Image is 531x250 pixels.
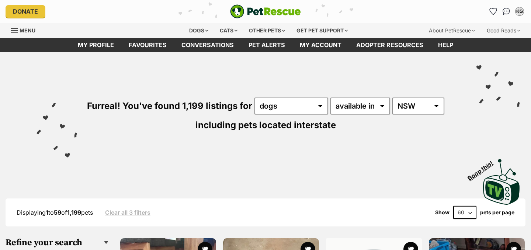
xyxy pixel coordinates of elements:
a: Donate [6,5,45,18]
ul: Account quick links [487,6,525,17]
span: Menu [20,27,35,34]
span: Boop this! [466,155,500,182]
span: Displaying to of pets [17,209,93,216]
div: Other pets [244,23,290,38]
img: chat-41dd97257d64d25036548639549fe6c8038ab92f7586957e7f3b1b290dea8141.svg [503,8,510,15]
strong: 1,199 [67,209,81,216]
div: Cats [215,23,243,38]
a: Adopter resources [349,38,431,52]
span: including pets located interstate [195,120,336,130]
label: pets per page [480,209,514,215]
a: My account [292,38,349,52]
img: logo-e224e6f780fb5917bec1dbf3a21bbac754714ae5b6737aabdf751b685950b380.svg [230,4,301,18]
h3: Refine your search [6,237,108,248]
a: Boop this! [483,152,520,206]
a: My profile [70,38,121,52]
a: Favourites [487,6,499,17]
a: Pet alerts [241,38,292,52]
a: Clear all 3 filters [105,209,150,216]
span: Furreal! You've found 1,199 listings for [87,101,252,111]
div: KG [516,8,523,15]
a: Help [431,38,461,52]
a: conversations [174,38,241,52]
strong: 59 [54,209,61,216]
a: Favourites [121,38,174,52]
div: Dogs [184,23,214,38]
span: Show [435,209,450,215]
a: Conversations [500,6,512,17]
a: PetRescue [230,4,301,18]
strong: 1 [46,209,48,216]
div: About PetRescue [424,23,480,38]
button: My account [514,6,525,17]
div: Get pet support [291,23,353,38]
a: Menu [11,23,41,36]
img: PetRescue TV logo [483,159,520,205]
div: Good Reads [482,23,525,38]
